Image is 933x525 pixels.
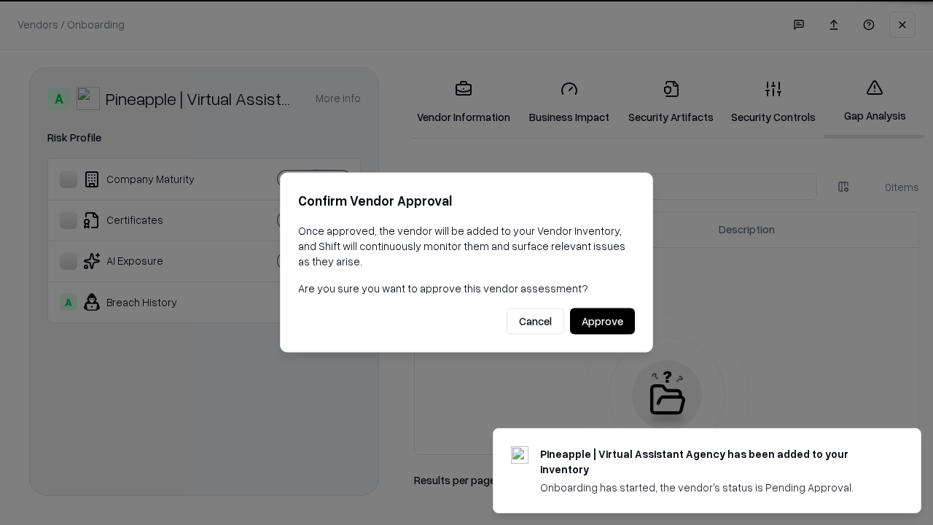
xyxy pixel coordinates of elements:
p: Are you sure you want to approve this vendor assessment? [298,281,635,296]
div: Pineapple | Virtual Assistant Agency has been added to your inventory [540,446,886,477]
button: Cancel [507,308,564,335]
p: Once approved, the vendor will be added to your Vendor Inventory, and Shift will continuously mon... [298,223,635,269]
button: Approve [570,308,635,335]
h2: Confirm Vendor Approval [298,190,635,211]
img: trypineapple.com [511,446,528,464]
div: Onboarding has started, the vendor's status is Pending Approval. [540,480,886,495]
